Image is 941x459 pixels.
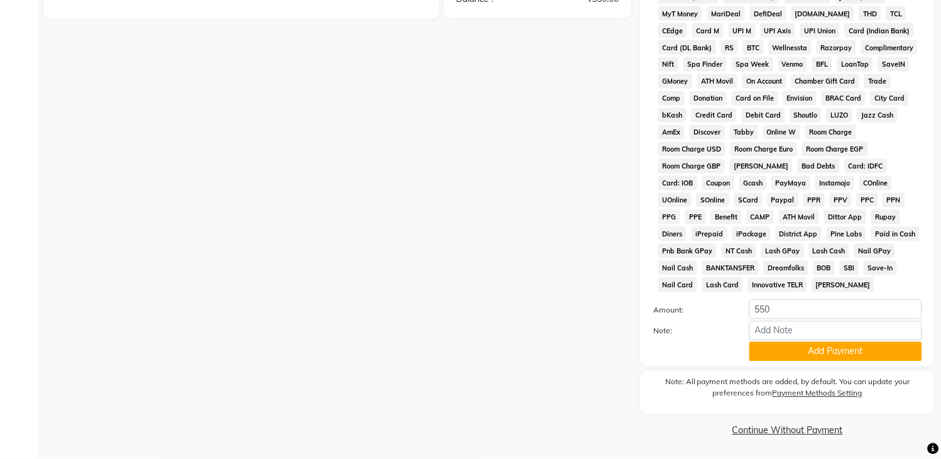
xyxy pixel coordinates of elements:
span: SOnline [697,193,729,207]
span: AmEx [658,125,685,140]
span: Card (Indian Bank) [845,23,914,38]
span: PPN [883,193,905,207]
span: COnline [859,176,892,191]
span: Venmo [778,57,808,72]
span: PPV [830,193,852,207]
span: UPI M [729,23,756,38]
span: UOnline [658,193,692,207]
span: District App [776,227,822,241]
span: bKash [658,108,687,123]
label: Payment Methods Setting [773,388,862,399]
span: Innovative TELR [748,278,807,292]
span: Card: IDFC [845,159,888,174]
span: Dreamfolks [764,261,808,275]
span: iPrepaid [692,227,727,241]
span: PPG [658,210,680,224]
span: BRAC Card [822,91,866,106]
span: BOB [813,261,835,275]
span: Room Charge EGP [802,142,868,157]
span: Trade [864,74,891,89]
a: Continue Without Payment [643,424,932,438]
button: Add Payment [749,342,922,362]
span: TCL [886,6,906,21]
span: Card M [692,23,724,38]
span: MariDeal [707,6,745,21]
span: Gcash [739,176,767,191]
span: DefiDeal [750,6,786,21]
span: Razorpay [817,40,856,55]
span: Spa Finder [683,57,727,72]
span: Rupay [871,210,900,224]
span: Card on File [732,91,778,106]
span: Diners [658,227,687,241]
span: NT Cash [722,244,756,258]
span: Credit Card [692,108,737,123]
span: Nail Cash [658,261,697,275]
span: ATH Movil [697,74,737,89]
span: SBI [840,261,859,275]
span: Nail GPay [854,244,895,258]
span: Pine Labs [827,227,866,241]
span: Wellnessta [769,40,812,55]
span: Room Charge GBP [658,159,725,174]
span: MyT Money [658,6,702,21]
span: Coupon [702,176,734,191]
label: Note: All payment methods are added, by default. You can update your preferences from [653,377,922,404]
span: Room Charge Euro [731,142,797,157]
span: City Card [871,91,909,106]
span: Envision [783,91,817,106]
span: Room Charge [805,125,856,140]
span: CEdge [658,23,687,38]
span: THD [859,6,881,21]
span: SCard [734,193,763,207]
span: Bad Debts [798,159,840,174]
span: Dittor App [824,210,866,224]
span: BTC [743,40,764,55]
span: Spa Week [732,57,773,72]
span: PPE [685,210,706,224]
span: Pnb Bank GPay [658,244,717,258]
span: Jazz Cash [857,108,898,123]
span: ATH Movil [779,210,819,224]
span: BFL [812,57,832,72]
span: Save-In [864,261,897,275]
span: Card: IOB [658,176,697,191]
span: PPR [803,193,825,207]
span: Comp [658,91,685,106]
span: Card (DL Bank) [658,40,716,55]
span: LoanTap [837,57,873,72]
span: Instamojo [815,176,854,191]
span: Complimentary [861,40,918,55]
span: Lash GPay [761,244,804,258]
span: [DOMAIN_NAME] [791,6,855,21]
span: Tabby [730,125,758,140]
span: BANKTANSFER [702,261,759,275]
span: Room Charge USD [658,142,726,157]
span: Paid in Cash [871,227,920,241]
span: UPI Union [800,23,840,38]
span: Nail Card [658,278,697,292]
span: Donation [690,91,727,106]
span: CAMP [747,210,775,224]
span: SaveIN [878,57,910,72]
span: On Account [742,74,786,89]
span: [PERSON_NAME] [730,159,793,174]
input: Amount [749,300,922,319]
span: Paypal [768,193,799,207]
span: Debit Card [742,108,785,123]
span: GMoney [658,74,692,89]
label: Amount: [644,305,740,316]
span: UPI Axis [761,23,796,38]
label: Note: [644,326,740,337]
span: Online W [763,125,801,140]
span: Shoutlo [790,108,822,123]
span: RS [721,40,738,55]
span: Lash Card [702,278,743,292]
span: Discover [690,125,725,140]
span: PayMaya [772,176,811,191]
span: iPackage [732,227,771,241]
input: Add Note [749,321,922,341]
span: Chamber Gift Card [791,74,860,89]
span: Benefit [711,210,742,224]
span: Nift [658,57,678,72]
